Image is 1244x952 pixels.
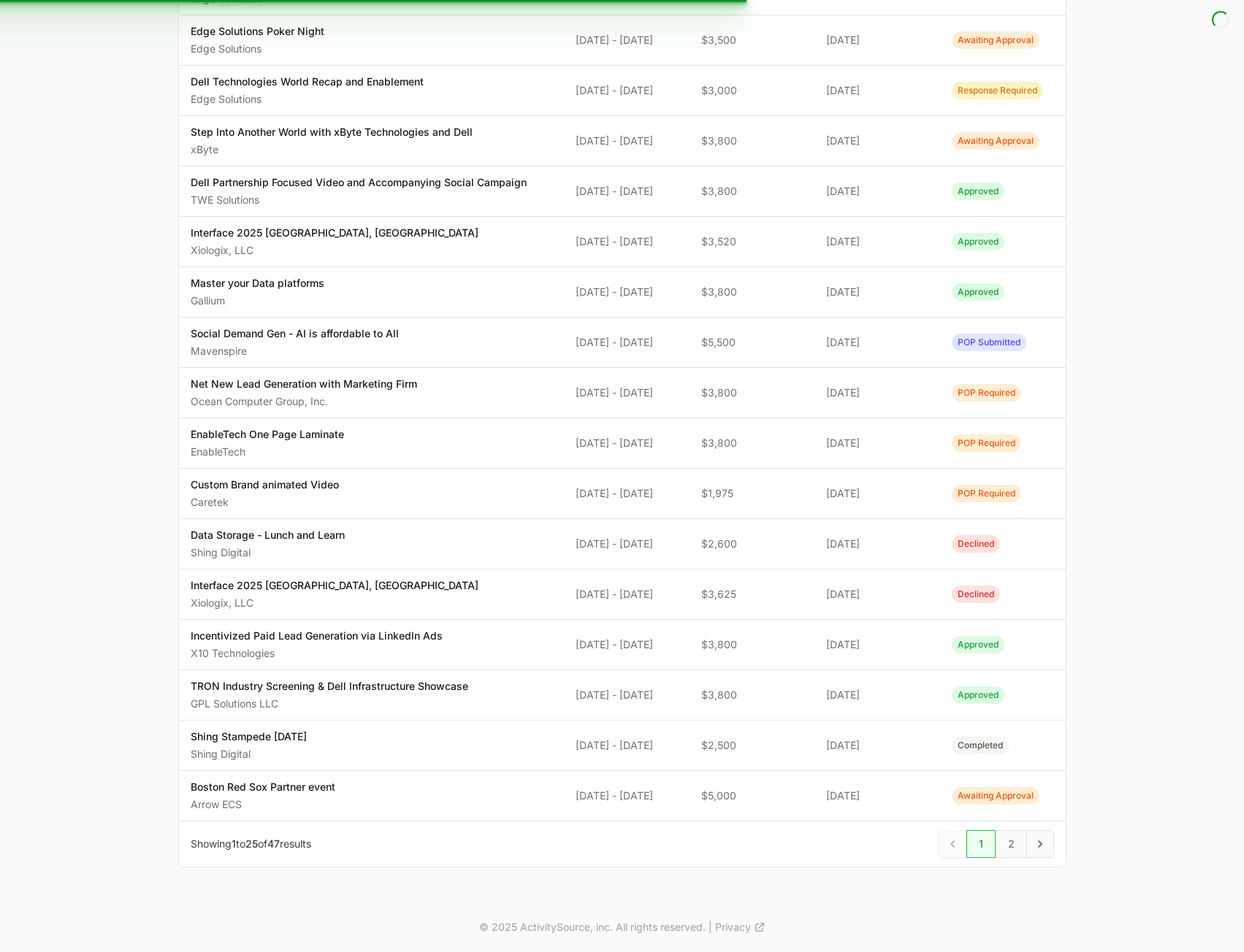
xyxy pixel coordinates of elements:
span: [DATE] - [DATE] [576,33,678,47]
span: [DATE] [826,134,928,148]
span: Activity Status [952,183,1004,200]
span: [DATE] [826,83,928,98]
span: Activity Status [952,334,1026,351]
span: [DATE] - [DATE] [576,738,678,753]
span: $3,800 [701,285,804,299]
p: Social Demand Gen - AI is affordable to All [191,326,399,341]
span: $3,800 [701,385,804,400]
span: $3,520 [701,234,804,249]
p: Shing Stampede [DATE] [191,729,307,744]
p: Ocean Computer Group, Inc. [191,394,417,409]
span: [DATE] - [DATE] [576,788,678,803]
span: 47 [267,837,280,850]
p: Dell Partnership Focused Video and Accompanying Social Campaign [191,175,527,190]
span: 2 [996,830,1027,858]
span: [DATE] [826,688,928,702]
p: Master your Data platforms [191,276,324,291]
span: Activity Status [952,82,1043,99]
p: Xiologix, LLC [191,243,478,258]
p: Arrow ECS [191,797,335,812]
span: Activity Status [952,384,1021,402]
a: Privacy [715,920,766,934]
span: $3,800 [701,436,804,450]
p: Caretek [191,495,339,510]
span: [DATE] [826,537,928,551]
span: Activity Status [952,686,1004,704]
span: $2,500 [701,738,804,753]
span: [DATE] [826,184,928,199]
span: Activity Status [952,636,1004,653]
p: © 2025 ActivitySource, inc. All rights reserved. [479,920,706,934]
span: [DATE] - [DATE] [576,436,678,450]
p: Custom Brand animated Video [191,477,339,492]
span: [DATE] [826,486,928,501]
span: Activity Status [952,132,1039,150]
span: [DATE] [826,436,928,450]
span: $3,000 [701,83,804,98]
span: Activity Status [952,485,1021,502]
span: 1 [966,830,996,858]
span: Activity Status [952,233,1004,250]
span: [DATE] - [DATE] [576,184,678,199]
p: EnableTech One Page Laminate [191,427,344,442]
p: xByte [191,142,473,157]
span: [DATE] [826,335,928,350]
span: Activity Status [952,586,1000,603]
p: Edge Solutions [191,92,424,107]
p: Xiologix, LLC [191,596,478,610]
span: $3,625 [701,587,804,602]
span: [DATE] - [DATE] [576,537,678,551]
span: $5,500 [701,335,804,350]
span: [DATE] [826,234,928,249]
span: $3,800 [701,184,804,199]
span: [DATE] - [DATE] [576,587,678,602]
span: [DATE] - [DATE] [576,285,678,299]
p: TRON Industry Screening & Dell Infrastructure Showcase [191,679,468,694]
span: $3,800 [701,688,804,702]
span: [DATE] [826,637,928,652]
span: [DATE] - [DATE] [576,335,678,350]
span: Activity Status [952,787,1039,805]
p: Incentivized Paid Lead Generation via LinkedIn Ads [191,629,443,643]
span: [DATE] [826,738,928,753]
p: Interface 2025 [GEOGRAPHIC_DATA], [GEOGRAPHIC_DATA] [191,578,478,593]
p: Boston Red Sox Partner event [191,780,335,794]
p: Data Storage - Lunch and Learn [191,528,345,542]
p: Edge Solutions [191,42,324,56]
span: $2,600 [701,537,804,551]
p: Interface 2025 [GEOGRAPHIC_DATA], [GEOGRAPHIC_DATA] [191,226,478,240]
p: EnableTech [191,445,344,459]
span: $1,975 [701,486,804,501]
span: $3,500 [701,33,804,47]
span: 1 [232,837,236,850]
span: Next [1026,830,1054,858]
span: Activity Status [952,31,1039,49]
p: GPL Solutions LLC [191,696,468,711]
p: TWE Solutions [191,193,527,207]
span: [DATE] - [DATE] [576,134,678,148]
p: X10 Technologies [191,646,443,661]
span: $3,800 [701,637,804,652]
span: Activity Status [952,283,1004,301]
span: Activity Status [952,737,1009,754]
p: Shing Digital [191,545,345,560]
p: Gallium [191,293,324,308]
p: Edge Solutions Poker Night [191,24,324,39]
span: [DATE] - [DATE] [576,385,678,400]
span: Activity Status [952,434,1021,452]
span: 25 [245,837,258,850]
p: Showing to of results [191,837,311,851]
span: [DATE] - [DATE] [576,637,678,652]
span: $5,000 [701,788,804,803]
span: [DATE] - [DATE] [576,688,678,702]
span: [DATE] [826,285,928,299]
span: [DATE] [826,385,928,400]
span: | [709,920,712,934]
p: Step Into Another World with xByte Technologies and Dell [191,125,473,139]
span: [DATE] [826,587,928,602]
span: [DATE] [826,33,928,47]
span: $3,800 [701,134,804,148]
span: [DATE] - [DATE] [576,83,678,98]
p: Dell Technologies World Recap and Enablement [191,74,424,89]
span: [DATE] - [DATE] [576,234,678,249]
